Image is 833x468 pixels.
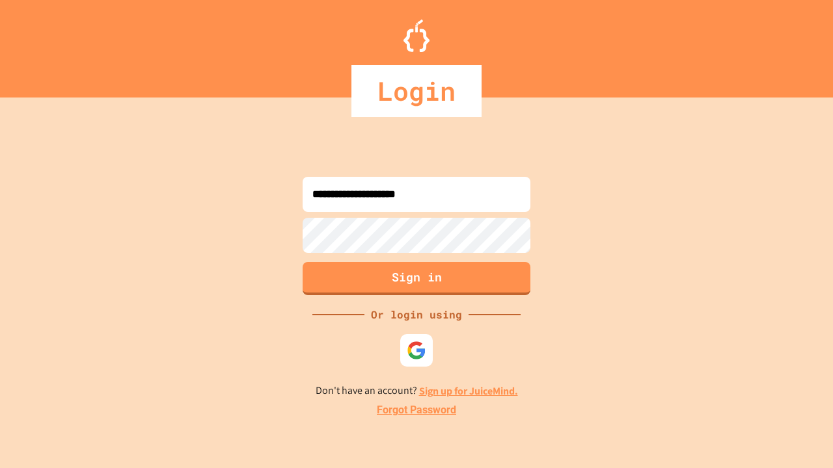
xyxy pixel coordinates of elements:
button: Sign in [303,262,530,295]
div: Login [351,65,482,117]
a: Forgot Password [377,402,456,418]
a: Sign up for JuiceMind. [419,384,518,398]
img: Logo.svg [403,19,430,52]
div: Or login using [364,307,469,322]
img: google-icon.svg [407,341,426,360]
p: Don't have an account? [316,383,518,399]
